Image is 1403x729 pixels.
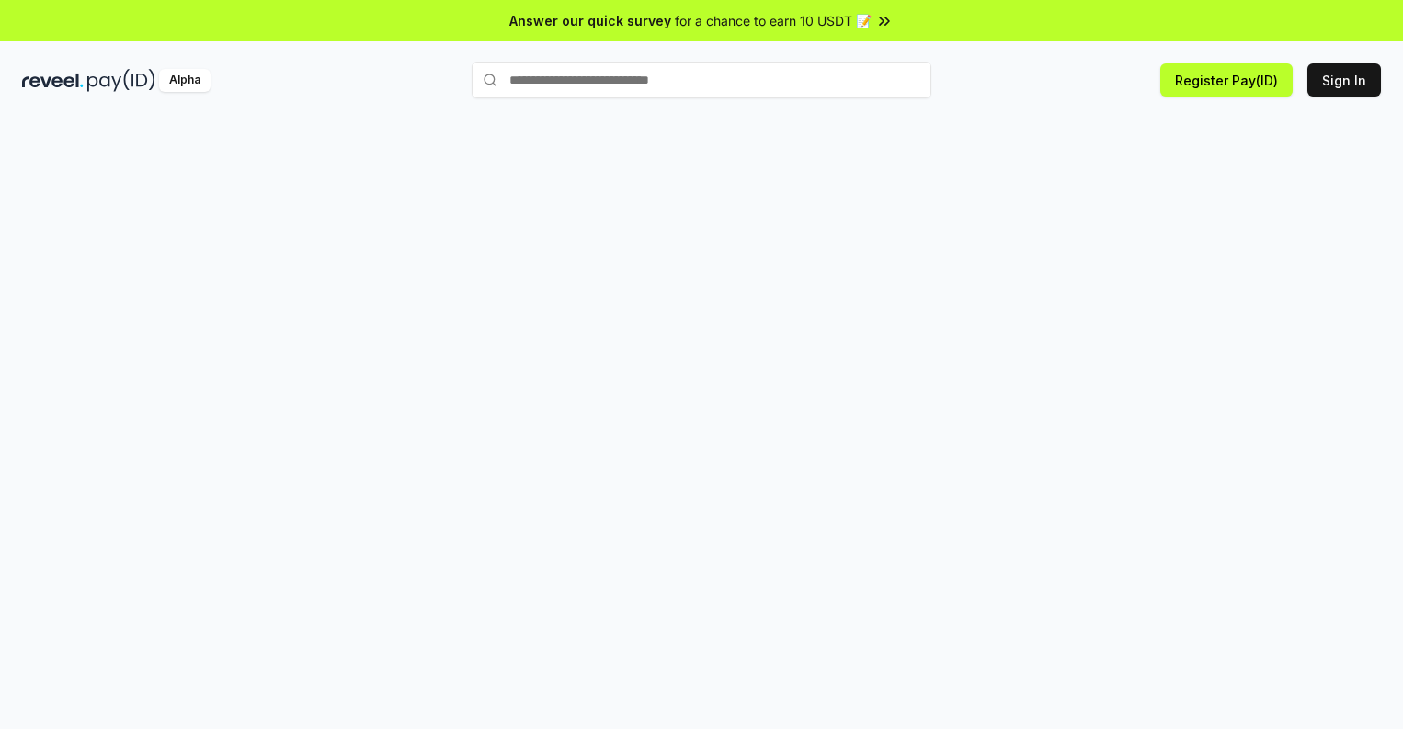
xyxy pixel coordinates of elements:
[509,11,671,30] span: Answer our quick survey
[675,11,872,30] span: for a chance to earn 10 USDT 📝
[87,69,155,92] img: pay_id
[22,69,84,92] img: reveel_dark
[159,69,211,92] div: Alpha
[1160,63,1293,97] button: Register Pay(ID)
[1307,63,1381,97] button: Sign In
